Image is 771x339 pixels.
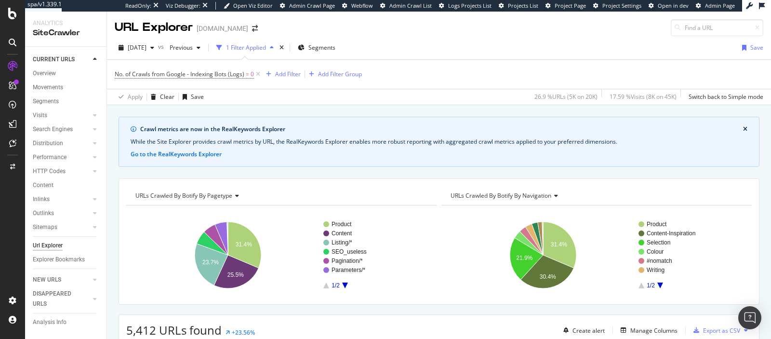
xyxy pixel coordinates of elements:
[33,208,54,218] div: Outlinks
[166,40,204,55] button: Previous
[318,70,362,78] div: Add Filter Group
[689,93,763,101] div: Switch back to Simple mode
[593,2,641,10] a: Project Settings
[572,326,605,335] div: Create alert
[213,40,278,55] button: 1 Filter Applied
[33,124,90,135] a: Search Engines
[647,221,667,228] text: Product
[236,241,252,248] text: 31.4%
[649,2,689,10] a: Open in dev
[33,96,59,107] div: Segments
[332,239,352,246] text: Listing/*
[33,19,99,27] div: Analytics
[252,25,258,32] div: arrow-right-arrow-left
[647,258,672,264] text: #nomatch
[33,208,90,218] a: Outlinks
[448,2,492,9] span: Logs Projects List
[125,2,151,10] div: ReadOnly:
[647,267,665,273] text: Writing
[166,43,193,52] span: Previous
[305,68,362,80] button: Add Filter Group
[559,323,605,338] button: Create alert
[658,2,689,9] span: Open in dev
[33,275,61,285] div: NEW URLS
[179,89,204,105] button: Save
[33,82,100,93] a: Movements
[278,43,286,53] div: times
[275,70,301,78] div: Add Filter
[262,68,301,80] button: Add Filter
[115,89,143,105] button: Apply
[33,222,90,232] a: Sitemaps
[224,2,273,10] a: Open Viz Editor
[33,68,100,79] a: Overview
[33,289,90,309] a: DISAPPEARED URLS
[33,317,100,327] a: Analysis Info
[280,2,335,10] a: Admin Crawl Page
[602,2,641,9] span: Project Settings
[33,289,81,309] div: DISAPPEARED URLS
[647,282,655,289] text: 1/2
[499,2,538,10] a: Projects List
[332,282,340,289] text: 1/2
[308,43,335,52] span: Segments
[671,19,763,36] input: Find a URL
[332,258,363,264] text: Pagination/*
[516,255,532,261] text: 21.9%
[33,152,66,163] div: Performance
[33,54,75,65] div: CURRENT URLS
[332,248,367,255] text: SEO_useless
[647,248,664,255] text: Colour
[33,68,56,79] div: Overview
[545,2,586,10] a: Project Page
[158,42,166,51] span: vs
[33,54,90,65] a: CURRENT URLS
[33,317,66,327] div: Analysis Info
[119,117,759,167] div: info banner
[33,222,57,232] div: Sitemaps
[332,221,352,228] text: Product
[33,27,99,39] div: SiteCrawler
[508,2,538,9] span: Projects List
[630,326,678,335] div: Manage Columns
[741,123,750,136] button: close banner
[115,19,193,36] div: URL Explorer
[202,259,219,266] text: 23.7%
[685,89,763,105] button: Switch back to Simple mode
[226,43,266,52] div: 1 Filter Applied
[534,93,598,101] div: 26.9 % URLs ( 5K on 20K )
[451,191,551,200] span: URLs Crawled By Botify By navigation
[738,306,761,329] div: Open Intercom Messenger
[147,89,174,105] button: Clear
[33,255,100,265] a: Explorer Bookmarks
[33,82,63,93] div: Movements
[555,2,586,9] span: Project Page
[251,68,254,81] span: 0
[33,124,73,135] div: Search Engines
[227,271,244,278] text: 25.5%
[197,24,248,33] div: [DOMAIN_NAME]
[610,93,677,101] div: 17.59 % Visits ( 8K on 45K )
[342,2,373,10] a: Webflow
[233,2,273,9] span: Open Viz Editor
[33,180,53,190] div: Content
[33,138,63,149] div: Distribution
[441,213,752,297] svg: A chart.
[140,125,743,134] div: Crawl metrics are now in the RealKeywords Explorer
[33,138,90,149] a: Distribution
[750,43,763,52] div: Save
[126,213,437,297] svg: A chart.
[246,70,249,78] span: =
[33,110,90,121] a: Visits
[33,166,90,176] a: HTTP Codes
[33,255,85,265] div: Explorer Bookmarks
[33,241,63,251] div: Url Explorer
[131,137,747,146] div: While the Site Explorer provides crawl metrics by URL, the RealKeywords Explorer enables more rob...
[126,322,222,338] span: 5,412 URLs found
[294,40,339,55] button: Segments
[33,194,90,204] a: Inlinks
[115,40,158,55] button: [DATE]
[449,188,743,203] h4: URLs Crawled By Botify By navigation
